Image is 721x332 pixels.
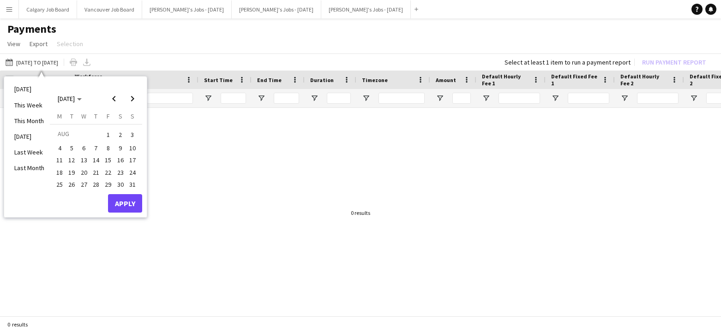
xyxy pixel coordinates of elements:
button: Open Filter Menu [620,94,629,102]
button: Open Filter Menu [362,94,370,102]
input: Start Time Filter Input [221,93,246,104]
input: Timezone Filter Input [379,93,425,104]
button: [PERSON_NAME]'s Jobs - [DATE] [142,0,232,18]
button: Open Filter Menu [204,94,212,102]
span: Default Hourly Fee 2 [620,73,667,87]
span: 18 [54,167,65,178]
span: 29 [102,179,114,190]
span: End Time [257,77,282,83]
span: [DATE] [58,95,75,103]
button: 08-08-2025 [102,142,114,154]
span: W [81,112,86,120]
span: Default Hourly Fee 1 [482,73,529,87]
button: 19-08-2025 [66,166,78,178]
span: 9 [115,142,126,154]
span: 2 [115,128,126,141]
span: M [57,112,62,120]
span: 15 [102,155,114,166]
input: Default Fixed Fee 1 Filter Input [568,93,609,104]
span: 17 [127,155,138,166]
li: [DATE] [9,81,50,97]
span: 4 [54,142,65,154]
button: 23-08-2025 [114,166,126,178]
span: Timezone [362,77,388,83]
span: 27 [78,179,90,190]
button: 07-08-2025 [90,142,102,154]
span: 24 [127,167,138,178]
button: Open Filter Menu [310,94,318,102]
li: This Month [9,113,50,129]
li: [DATE] [9,129,50,144]
button: 26-08-2025 [66,178,78,190]
button: Open Filter Menu [482,94,490,102]
span: 30 [115,179,126,190]
input: Amount Filter Input [452,93,471,104]
span: 1 [102,128,114,141]
span: Workforce ID [75,73,108,87]
button: 05-08-2025 [66,142,78,154]
span: 23 [115,167,126,178]
input: Name Filter Input [147,93,193,104]
span: Default Fixed Fee 1 [551,73,598,87]
span: T [70,112,73,120]
span: 28 [90,179,102,190]
button: 03-08-2025 [126,128,138,142]
input: End Time Filter Input [274,93,299,104]
button: [PERSON_NAME]'s Jobs - [DATE] [232,0,321,18]
button: 11-08-2025 [54,154,66,166]
span: 31 [127,179,138,190]
a: View [4,38,24,50]
button: [DATE] to [DATE] [4,57,60,68]
input: Column with Header Selection [6,76,14,84]
button: 25-08-2025 [54,178,66,190]
button: 01-08-2025 [102,128,114,142]
span: 21 [90,167,102,178]
span: 5 [66,142,78,154]
span: T [94,112,97,120]
span: 12 [66,155,78,166]
button: [PERSON_NAME]'s Jobs - [DATE] [321,0,411,18]
span: F [107,112,110,120]
button: 24-08-2025 [126,166,138,178]
span: S [131,112,134,120]
button: 15-08-2025 [102,154,114,166]
button: 29-08-2025 [102,178,114,190]
button: Open Filter Menu [257,94,265,102]
button: 14-08-2025 [90,154,102,166]
span: 11 [54,155,65,166]
button: 06-08-2025 [78,142,90,154]
span: 3 [127,128,138,141]
button: Vancouver Job Board [77,0,142,18]
button: Open Filter Menu [551,94,559,102]
button: Choose month and year [54,90,85,107]
button: 30-08-2025 [114,178,126,190]
button: Open Filter Menu [690,94,698,102]
span: 13 [78,155,90,166]
button: 12-08-2025 [66,154,78,166]
button: Apply [108,194,142,213]
input: Default Hourly Fee 2 Filter Input [637,93,679,104]
button: 02-08-2025 [114,128,126,142]
div: Select at least 1 item to run a payment report [505,58,631,66]
span: 26 [66,179,78,190]
span: 6 [78,142,90,154]
span: 10 [127,142,138,154]
button: Open Filter Menu [436,94,444,102]
a: Export [26,38,51,50]
span: S [119,112,122,120]
button: 04-08-2025 [54,142,66,154]
button: 09-08-2025 [114,142,126,154]
li: This Week [9,97,50,113]
span: 20 [78,167,90,178]
span: 19 [66,167,78,178]
span: Export [30,40,48,48]
div: 0 results [351,209,370,216]
button: 10-08-2025 [126,142,138,154]
input: Default Hourly Fee 1 Filter Input [499,93,540,104]
button: 28-08-2025 [90,178,102,190]
span: 14 [90,155,102,166]
button: 21-08-2025 [90,166,102,178]
button: Calgary Job Board [19,0,77,18]
li: Last Week [9,144,50,160]
span: View [7,40,20,48]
